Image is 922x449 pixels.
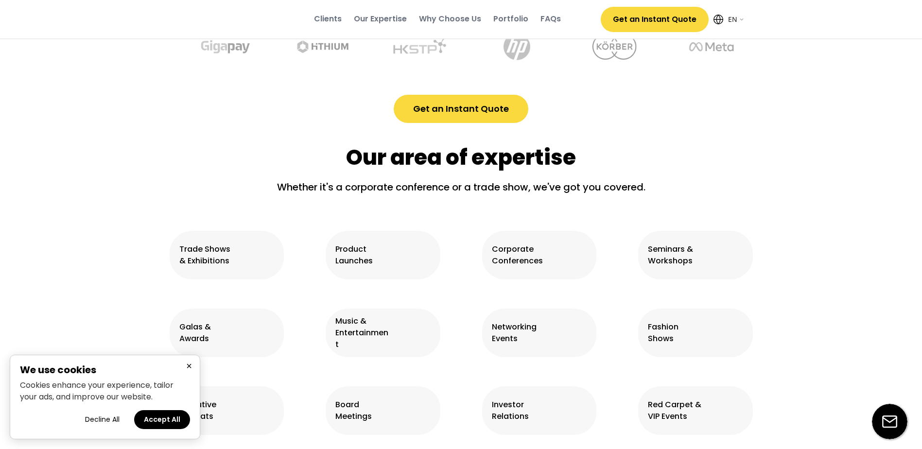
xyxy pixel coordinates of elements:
h2: We use cookies [20,365,190,375]
div: Networking Events [492,321,546,345]
img: yH5BAEAAAAALAAAAAABAAEAAAIBRAA7 [704,236,743,275]
button: Accept all cookies [134,410,190,429]
img: undefined [588,28,656,66]
img: yH5BAEAAAAALAAAAAABAAEAAAIBRAA7 [235,236,274,275]
div: Investor Relations [492,399,546,422]
img: undefined [490,28,558,66]
div: FAQs [540,14,561,24]
img: yH5BAEAAAAALAAAAAABAAEAAAIBRAA7 [177,10,275,29]
img: email-icon%20%281%29.svg [872,404,907,439]
div: Portfolio [493,14,528,24]
img: undefined [296,28,364,66]
button: Close cookie banner [183,360,195,372]
div: Trade Shows & Exhibitions [179,243,233,267]
div: Red Carpet & VIP Events [648,399,702,422]
div: Whether it's a corporate conference or a trade show, we've got you covered. [267,180,656,202]
img: yH5BAEAAAAALAAAAAABAAEAAAIBRAA7 [392,236,431,275]
p: Cookies enhance your experience, tailor your ads, and improve our website. [20,380,190,403]
div: Corporate Conferences [492,243,546,267]
img: yH5BAEAAAAALAAAAAABAAEAAAIBRAA7 [235,391,274,430]
img: yH5BAEAAAAALAAAAAABAAEAAAIBRAA7 [235,313,274,352]
div: Fashion Shows [648,321,702,345]
div: Music & Entertainment [335,315,389,350]
img: yH5BAEAAAAALAAAAAABAAEAAAIBRAA7 [392,313,431,352]
div: Galas & Awards [179,321,233,345]
div: Executive Retreats [179,399,233,422]
img: yH5BAEAAAAALAAAAAABAAEAAAIBRAA7 [548,236,587,275]
img: yH5BAEAAAAALAAAAAABAAEAAAIBRAA7 [704,313,743,352]
img: yH5BAEAAAAALAAAAAABAAEAAAIBRAA7 [392,391,431,430]
div: Our area of expertise [346,142,576,173]
img: undefined [393,28,461,66]
img: undefined [199,28,267,66]
img: yH5BAEAAAAALAAAAAABAAEAAAIBRAA7 [548,313,587,352]
div: Our Expertise [354,14,407,24]
button: Get an Instant Quote [394,95,528,123]
img: yH5BAEAAAAALAAAAAABAAEAAAIBRAA7 [548,391,587,430]
img: Icon%20feather-globe%20%281%29.svg [713,15,723,24]
div: Seminars & Workshops [648,243,702,267]
div: Board Meetings [335,399,389,422]
div: Why Choose Us [419,14,481,24]
img: undefined [685,28,753,66]
button: Get an Instant Quote [601,7,709,32]
img: yH5BAEAAAAALAAAAAABAAEAAAIBRAA7 [704,391,743,430]
div: Product Launches [335,243,389,267]
div: Clients [314,14,342,24]
button: Decline all cookies [75,410,129,429]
